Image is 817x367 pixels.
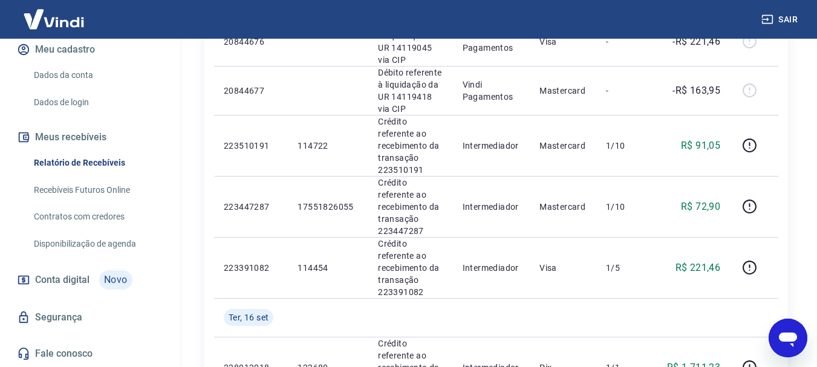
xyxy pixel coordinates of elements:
[681,138,720,153] p: R$ 91,05
[539,85,587,97] p: Mastercard
[672,83,720,98] p: -R$ 163,95
[298,140,359,152] p: 114722
[224,36,278,48] p: 20844676
[15,1,93,37] img: Vindi
[224,85,278,97] p: 20844677
[15,304,166,331] a: Segurança
[29,178,166,203] a: Recebíveis Futuros Online
[606,36,642,48] p: -
[298,201,359,213] p: 17551826055
[378,115,443,176] p: Crédito referente ao recebimento da transação 223510191
[15,124,166,151] button: Meus recebíveis
[35,271,90,288] span: Conta digital
[298,262,359,274] p: 114454
[29,90,166,115] a: Dados de login
[539,201,587,213] p: Mastercard
[99,270,132,290] span: Novo
[672,34,720,49] p: -R$ 221,46
[759,8,802,31] button: Sair
[224,140,278,152] p: 223510191
[463,201,521,213] p: Intermediador
[463,79,521,103] p: Vindi Pagamentos
[378,18,443,66] p: Débito referente à liquidação da UR 14119045 via CIP
[229,311,269,323] span: Ter, 16 set
[378,67,443,115] p: Débito referente à liquidação da UR 14119418 via CIP
[378,238,443,298] p: Crédito referente ao recebimento da transação 223391082
[224,201,278,213] p: 223447287
[539,262,587,274] p: Visa
[606,262,642,274] p: 1/5
[29,204,166,229] a: Contratos com credores
[15,340,166,367] a: Fale conosco
[681,200,720,214] p: R$ 72,90
[378,177,443,237] p: Crédito referente ao recebimento da transação 223447287
[675,261,721,275] p: R$ 221,46
[29,232,166,256] a: Disponibilização de agenda
[606,201,642,213] p: 1/10
[606,140,642,152] p: 1/10
[29,151,166,175] a: Relatório de Recebíveis
[769,319,807,357] iframe: Botão para abrir a janela de mensagens, conversa em andamento
[539,140,587,152] p: Mastercard
[539,36,587,48] p: Visa
[224,262,278,274] p: 223391082
[29,63,166,88] a: Dados da conta
[15,265,166,294] a: Conta digitalNovo
[606,85,642,97] p: -
[463,262,521,274] p: Intermediador
[15,36,166,63] button: Meu cadastro
[463,30,521,54] p: Vindi Pagamentos
[463,140,521,152] p: Intermediador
